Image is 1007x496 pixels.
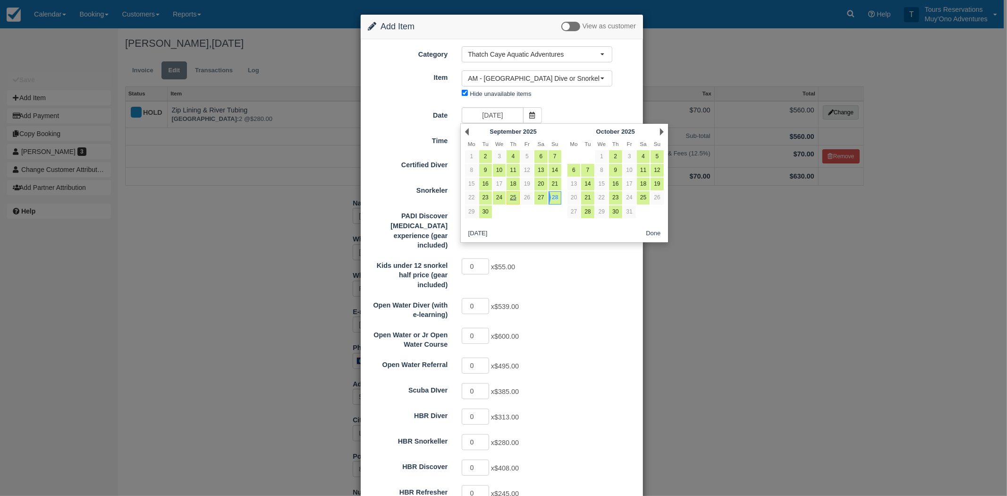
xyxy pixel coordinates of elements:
[468,74,600,83] span: AM - [GEOGRAPHIC_DATA] Dive or Snorkel (8)
[462,258,489,274] input: Kids under 12 snorkel half price (gear included)
[567,205,580,218] a: 27
[361,327,455,350] label: Open Water or Jr Open Water Course
[361,257,455,290] label: Kids under 12 snorkel half price (gear included)
[462,298,489,314] input: Open Water Diver (with e-learning)
[491,362,519,370] span: x
[361,69,455,83] label: Item
[494,439,519,446] span: $280.00
[507,164,519,177] a: 11
[581,205,594,218] a: 28
[651,191,663,204] a: 26
[381,22,415,31] span: Add Item
[549,150,561,163] a: 7
[361,459,455,472] label: HBR Discover
[493,150,506,163] a: 3
[510,141,516,147] span: Thursday
[494,303,519,310] span: $539.00
[507,150,519,163] a: 4
[551,141,558,147] span: Sunday
[494,333,519,340] span: $600.00
[494,263,515,271] span: $55.00
[462,328,489,344] input: Open Water or Jr Open Water Course
[462,460,489,476] input: HBR Discover
[479,205,492,218] a: 30
[651,164,663,177] a: 12
[583,23,636,30] span: View as customer
[521,191,533,204] a: 26
[534,164,547,177] a: 13
[361,297,455,320] label: Open Water Diver (with e-learning)
[609,191,622,204] a: 23
[361,357,455,370] label: Open Water Referral
[549,178,561,190] a: 21
[640,141,647,147] span: Saturday
[491,439,519,446] span: x
[595,150,608,163] a: 1
[465,191,478,204] a: 22
[596,128,620,135] span: October
[534,150,547,163] a: 6
[462,409,489,425] input: HBR Diver
[493,178,506,190] a: 17
[361,208,455,250] label: PADI Discover Scuba Diving experience (gear included)
[361,433,455,446] label: HBR Snorkeller
[609,205,622,218] a: 30
[465,178,478,190] a: 15
[609,164,622,177] a: 9
[612,141,619,147] span: Thursday
[490,128,521,135] span: September
[462,46,612,62] button: Thatch Caye Aquatic Adventures
[584,141,591,147] span: Tuesday
[361,46,455,60] label: Category
[623,178,636,190] a: 17
[534,178,547,190] a: 20
[465,228,491,240] button: [DATE]
[581,191,594,204] a: 21
[494,388,519,395] span: $385.00
[494,464,519,472] span: $408.00
[534,191,547,204] a: 27
[595,205,608,218] a: 29
[468,50,600,59] span: Thatch Caye Aquatic Adventures
[462,434,489,450] input: HBR Snorkeller
[570,141,578,147] span: Monday
[479,150,492,163] a: 2
[651,150,663,163] a: 5
[361,408,455,421] label: HBR Diver
[491,388,519,395] span: x
[470,90,531,97] label: Hide unavailable items
[491,333,519,340] span: x
[521,164,533,177] a: 12
[491,413,519,421] span: x
[567,178,580,190] a: 13
[479,178,492,190] a: 16
[361,107,455,120] label: Date
[507,191,519,204] a: 25
[494,413,519,421] span: $313.00
[623,191,636,204] a: 24
[462,383,489,399] input: Scuba DIver
[507,178,519,190] a: 18
[361,157,455,170] label: Certified Diver
[643,228,665,240] button: Done
[468,141,475,147] span: Monday
[361,382,455,395] label: Scuba DIver
[465,128,469,136] a: Prev
[651,178,663,190] a: 19
[491,464,519,472] span: x
[465,164,478,177] a: 8
[621,128,635,135] span: 2025
[495,141,503,147] span: Wednesday
[623,205,636,218] a: 31
[595,164,608,177] a: 8
[567,164,580,177] a: 6
[609,178,622,190] a: 16
[595,178,608,190] a: 15
[660,128,664,136] a: Next
[637,191,650,204] a: 25
[493,164,506,177] a: 10
[637,178,650,190] a: 18
[465,150,478,163] a: 1
[581,178,594,190] a: 14
[609,150,622,163] a: 2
